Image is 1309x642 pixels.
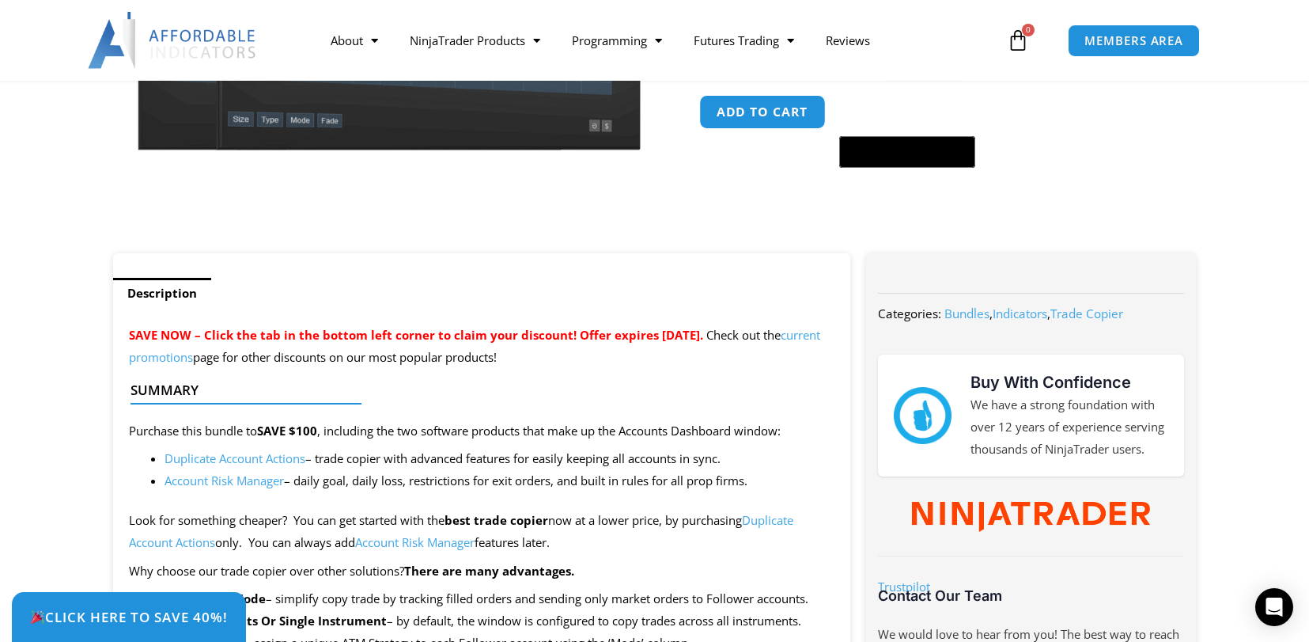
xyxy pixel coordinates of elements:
button: Buy with GPay [839,136,975,168]
a: Trustpilot [878,579,930,595]
a: MEMBERS AREA [1068,25,1200,57]
a: Bundles [944,306,989,321]
p: Purchase this bundle to , including the two software products that make up the Accounts Dashboard... [129,420,835,443]
span: SAVE NOW – Click the tab in the bottom left corner to claim your discount! Offer expires [DATE]. [129,327,703,343]
div: Open Intercom Messenger [1255,588,1293,626]
img: NinjaTrader Wordmark color RGB | Affordable Indicators – NinjaTrader [912,502,1150,532]
strong: best trade copier [445,512,548,528]
p: Check out the page for other discounts on our most popular products! [129,325,835,369]
a: 🎉Click Here to save 40%! [12,592,246,642]
strong: Executions Mode [165,591,266,606]
span: 0 [1022,24,1035,36]
a: About [315,22,394,59]
span: MEMBERS AREA [1084,35,1183,47]
strong: SAVE $100 [257,423,317,439]
li: – daily goal, daily loss, restrictions for exit orders, and built in rules for all prop firms. [165,470,835,492]
h3: Contact Our Team [878,587,1183,605]
li: – simplify copy trade by tracking filled orders and sending only market orders to Follower accounts. [165,588,835,610]
span: Click Here to save 40%! [30,610,228,624]
a: Reviews [810,22,886,59]
button: Add to cart [700,95,827,129]
h4: Summary [131,382,821,398]
a: Programming [556,22,678,59]
a: 0 [983,17,1053,63]
p: Why choose our trade copier over other solutions? [129,560,835,583]
img: 🎉 [31,610,44,624]
li: – trade copier with advanced features for easily keeping all accounts in sync. [165,448,835,470]
a: Trade Copier [1050,306,1123,321]
a: Futures Trading [678,22,810,59]
img: LogoAI | Affordable Indicators – NinjaTrader [88,12,258,69]
iframe: Secure express checkout frame [836,93,978,131]
a: Account Risk Manager [165,473,284,488]
a: Account Risk Manager [355,534,475,550]
iframe: PayPal Message 1 [702,177,1164,192]
p: Look for something cheaper? You can get started with the now at a lower price, by purchasing only... [129,510,835,554]
span: Categories: [878,306,941,321]
a: NinjaTrader Products [394,22,556,59]
span: , , [944,306,1123,321]
strong: There are many advantages. [404,563,574,579]
h3: Buy With Confidence [970,370,1168,394]
img: mark thumbs good 43913 | Affordable Indicators – NinjaTrader [894,387,951,444]
nav: Menu [315,22,1003,59]
a: Description [113,278,211,309]
a: Duplicate Account Actions [165,450,305,466]
a: Indicators [993,306,1047,321]
p: We have a strong foundation with over 12 years of experience serving thousands of NinjaTrader users. [970,394,1168,461]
